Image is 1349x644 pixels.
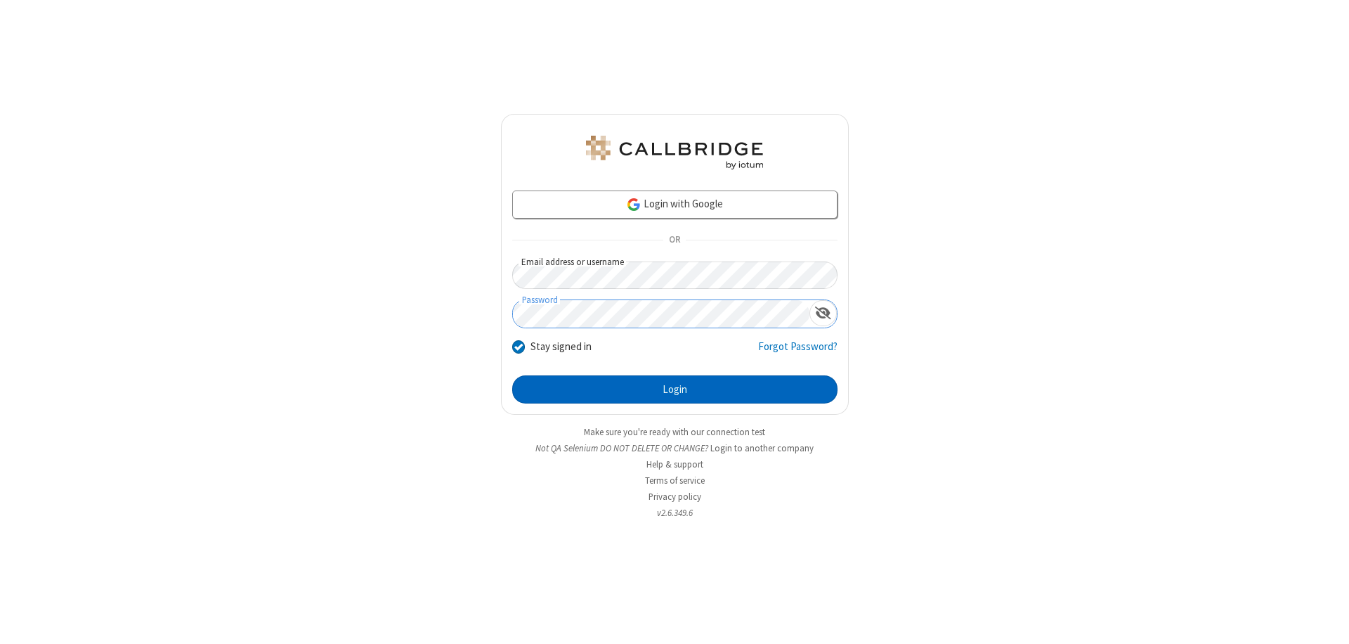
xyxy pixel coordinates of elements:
a: Terms of service [645,475,705,487]
input: Email address or username [512,262,838,289]
a: Help & support [646,458,703,470]
button: Login to another company [710,442,814,455]
label: Stay signed in [530,339,592,355]
a: Privacy policy [649,491,701,503]
input: Password [513,300,809,328]
img: QA Selenium DO NOT DELETE OR CHANGE [583,136,766,169]
a: Forgot Password? [758,339,838,366]
span: OR [663,231,686,250]
a: Make sure you're ready with our connection test [584,426,765,438]
li: Not QA Selenium DO NOT DELETE OR CHANGE? [501,442,849,455]
li: v2.6.349.6 [501,506,849,520]
button: Login [512,375,838,404]
a: Login with Google [512,191,838,219]
img: google-icon.png [626,197,641,212]
div: Show password [809,300,837,326]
